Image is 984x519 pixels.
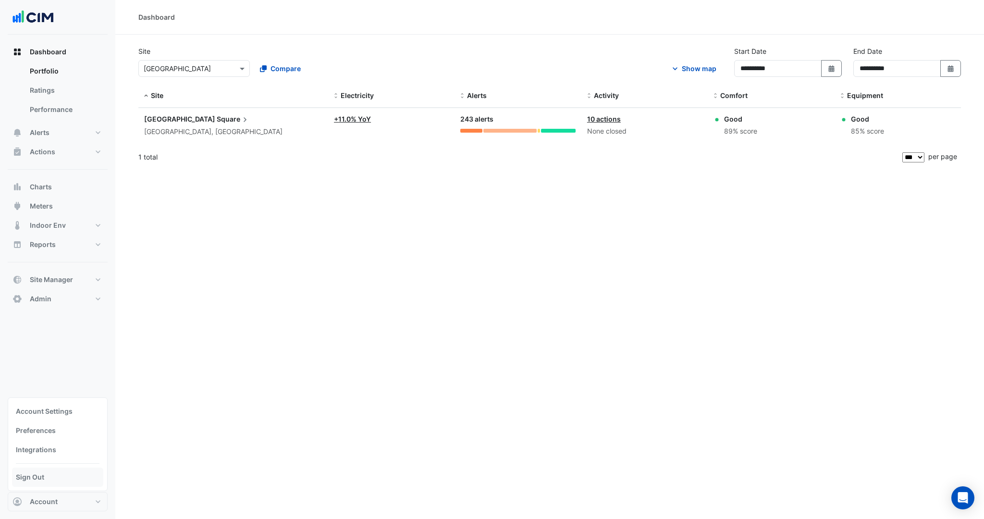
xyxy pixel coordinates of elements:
label: Site [138,46,150,56]
span: Electricity [341,91,374,99]
span: Site Manager [30,275,73,284]
label: End Date [853,46,882,56]
span: Charts [30,182,52,192]
app-icon: Indoor Env [12,221,22,230]
div: Good [851,114,884,124]
span: per page [928,152,957,161]
img: Company Logo [12,8,55,27]
button: Dashboard [8,42,108,62]
app-icon: Reports [12,240,22,249]
span: Admin [30,294,51,304]
button: Meters [8,197,108,216]
label: Start Date [734,46,766,56]
button: Indoor Env [8,216,108,235]
app-icon: Alerts [12,128,22,137]
button: Reports [8,235,108,254]
div: 85% score [851,126,884,137]
button: Actions [8,142,108,161]
div: 1 total [138,145,900,169]
span: Equipment [847,91,883,99]
app-icon: Actions [12,147,22,157]
span: Alerts [467,91,487,99]
div: [GEOGRAPHIC_DATA], [GEOGRAPHIC_DATA] [144,126,322,137]
div: Open Intercom Messenger [951,486,974,509]
button: Charts [8,177,108,197]
div: Account [8,397,108,491]
a: Account Settings [12,402,103,421]
div: Good [724,114,757,124]
app-icon: Charts [12,182,22,192]
button: Admin [8,289,108,309]
button: Show map [664,60,723,77]
a: Performance [22,100,108,119]
app-icon: Site Manager [12,275,22,284]
a: Integrations [12,440,103,459]
div: 89% score [724,126,757,137]
div: Show map [682,63,716,74]
div: Dashboard [8,62,108,123]
fa-icon: Select Date [827,64,836,73]
app-icon: Admin [12,294,22,304]
span: Indoor Env [30,221,66,230]
button: Alerts [8,123,108,142]
a: Ratings [22,81,108,100]
div: Dashboard [138,12,175,22]
span: Compare [271,63,301,74]
a: +11.0% YoY [334,115,371,123]
span: [GEOGRAPHIC_DATA] [144,115,215,123]
fa-icon: Select Date [947,64,955,73]
a: Preferences [12,421,103,440]
a: Portfolio [22,62,108,81]
a: 10 actions [587,115,621,123]
button: Account [8,492,108,511]
a: Sign Out [12,468,103,487]
span: Site [151,91,163,99]
span: Actions [30,147,55,157]
div: None closed [587,126,702,137]
span: Dashboard [30,47,66,57]
span: Activity [594,91,619,99]
app-icon: Dashboard [12,47,22,57]
span: Alerts [30,128,49,137]
button: Site Manager [8,270,108,289]
span: Meters [30,201,53,211]
span: Square [217,114,250,124]
app-icon: Meters [12,201,22,211]
span: Account [30,497,58,507]
span: Comfort [720,91,748,99]
div: 243 alerts [460,114,575,125]
span: Reports [30,240,56,249]
button: Compare [254,60,307,77]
